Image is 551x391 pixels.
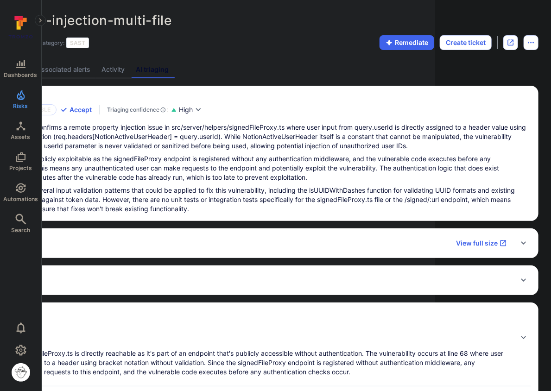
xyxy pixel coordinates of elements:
[107,105,169,114] div: :
[503,35,518,50] div: Open original issue
[380,35,434,50] button: Remediate
[440,35,492,50] button: Create ticket
[4,71,38,78] span: Dashboards
[31,61,96,78] a: Associated alerts
[3,195,38,202] span: Automations
[35,15,46,26] button: Expand navigation menu
[12,363,30,382] img: ACg8ocIqQenU2zSVn4varczOTTpfOuOTqpqMYkpMWRLjejB-DtIEo7w=s96-c
[9,164,32,171] span: Projects
[524,35,538,50] button: Options menu
[12,363,30,382] div: Justin Kim
[96,61,130,78] a: Activity
[450,236,513,251] a: View full size
[37,17,44,25] i: Expand navigation menu
[13,102,28,109] span: Risks
[11,133,31,140] span: Assets
[179,105,193,114] span: High
[179,105,202,115] button: High
[60,105,92,114] button: Accept
[66,38,89,48] div: SAST
[11,227,30,233] span: Search
[130,61,174,78] a: AI triaging
[107,105,159,114] span: Triaging confidence
[160,105,166,114] svg: AI Triaging Agent self-evaluates the confidence behind recommended status based on the depth and ...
